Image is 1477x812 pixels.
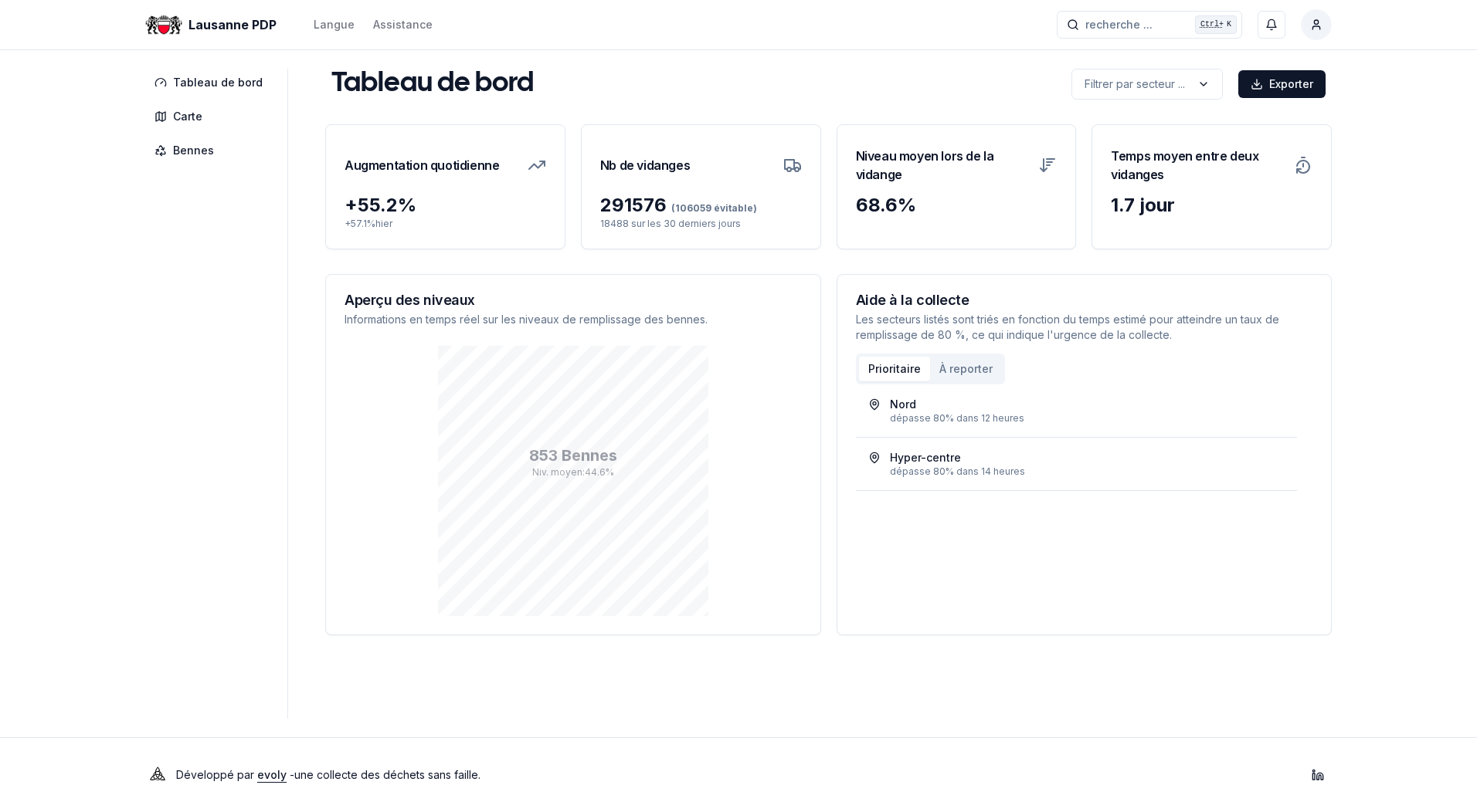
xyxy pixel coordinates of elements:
[145,763,170,787] img: Evoly Logo
[1085,17,1153,32] span: recherche ...
[600,144,690,187] h3: Nb de vidanges
[1111,144,1285,187] h3: Temps moyen entre deux vidanges
[890,397,916,412] div: Nord
[314,17,355,32] div: Langue
[600,193,802,218] div: 291576
[930,357,1002,381] button: À reporter
[868,397,1285,425] a: Norddépasse 80% dans 12 heures
[331,69,534,100] h1: Tableau de bord
[373,15,433,34] a: Assistance
[890,465,1285,478] div: dépasse 80% dans 14 heures
[856,193,1058,218] div: 68.6 %
[145,103,278,130] a: Carte
[145,15,283,34] a: Lausanne PDP
[859,357,930,381] button: Prioritaire
[345,293,802,307] h3: Aperçu des niveaux
[345,144,499,187] h3: Augmentation quotidienne
[257,768,287,781] a: evoly
[345,312,802,327] p: Informations en temps réel sur les niveaux de remplissage des bennes.
[173,75,263,90] span: Tableau de bord
[1238,70,1326,98] button: Exporter
[600,218,802,230] p: 18488 sur les 30 derniers jours
[145,6,182,43] img: Lausanne PDP Logo
[173,109,202,124] span: Carte
[890,450,961,465] div: Hyper-centre
[314,15,355,34] button: Langue
[173,143,214,158] span: Bennes
[856,144,1030,187] h3: Niveau moyen lors de la vidange
[188,15,277,34] span: Lausanne PDP
[345,193,546,218] div: + 55.2 %
[1085,76,1185,92] p: Filtrer par secteur ...
[667,202,757,214] span: (106059 évitable)
[856,312,1313,343] p: Les secteurs listés sont triés en fonction du temps estimé pour atteindre un taux de remplissage ...
[1111,193,1312,218] div: 1.7 jour
[1071,69,1223,100] button: label
[145,69,278,96] a: Tableau de bord
[890,412,1285,425] div: dépasse 80% dans 12 heures
[856,293,1313,307] h3: Aide à la collecte
[345,218,546,230] p: + 57.1 % hier
[145,137,278,164] a: Bennes
[1057,11,1242,39] button: recherche ...Ctrl+K
[176,764,480,786] p: Développé par - une collecte des déchets sans faille .
[868,450,1285,478] a: Hyper-centredépasse 80% dans 14 heures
